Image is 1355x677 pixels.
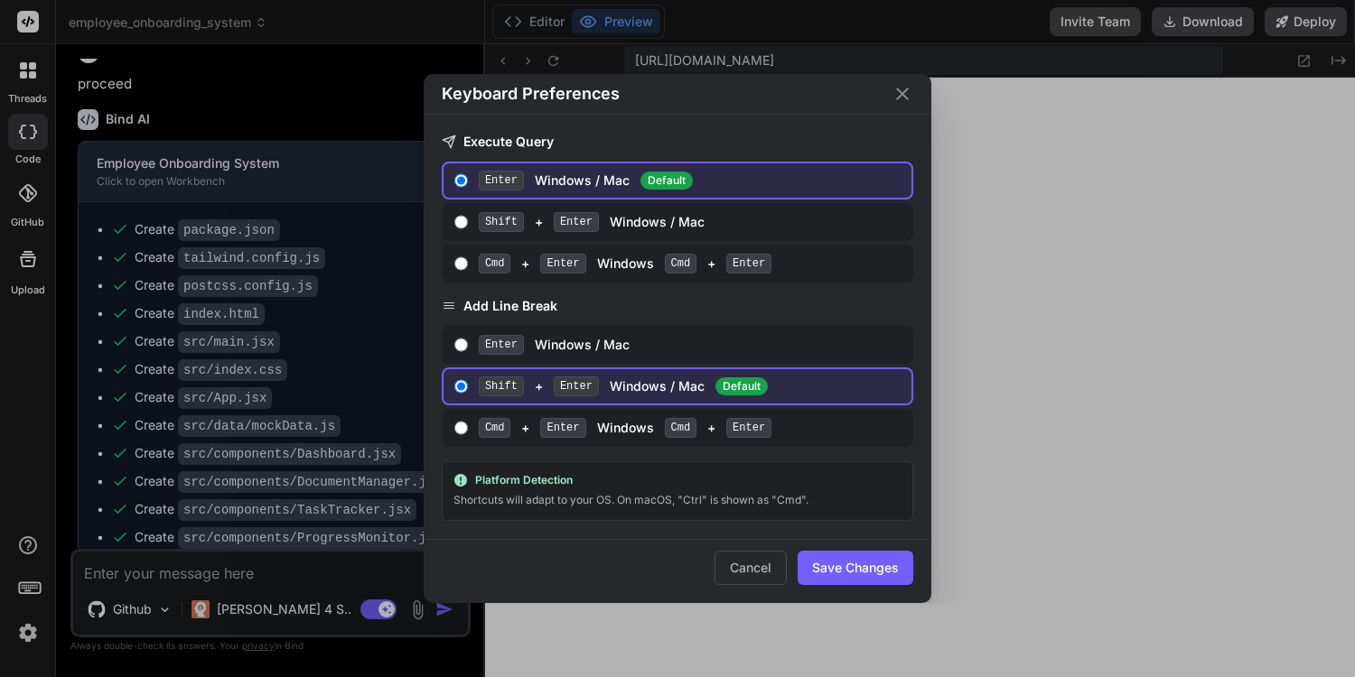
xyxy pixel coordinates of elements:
[540,418,585,438] span: Enter
[479,254,511,274] span: Cmd
[479,171,524,190] span: Enter
[453,491,902,509] div: Shortcuts will adapt to your OS. On macOS, "Ctrl" is shown as "Cmd".
[454,421,468,435] input: Cmd+Enter Windows Cmd+Enter
[454,215,468,229] input: Shift+EnterWindows / Mac
[479,376,524,396] span: Shift
[665,418,697,438] span: Cmd
[479,212,524,232] span: Shift
[892,83,913,105] button: Close
[479,254,904,274] div: + Windows +
[454,379,468,394] input: Shift+EnterWindows / MacDefault
[453,473,902,487] div: Platform Detection
[454,256,468,271] input: Cmd+Enter Windows Cmd+Enter
[454,338,468,352] input: EnterWindows / Mac
[442,297,914,315] h3: Add Line Break
[554,212,599,232] span: Enter
[442,133,914,151] h3: Execute Query
[726,418,771,438] span: Enter
[640,172,693,190] span: Default
[479,376,904,396] div: + Windows / Mac
[479,171,904,190] div: Windows / Mac
[554,376,599,396] span: Enter
[715,551,787,585] button: Cancel
[715,377,768,395] span: Default
[726,254,771,274] span: Enter
[454,173,468,188] input: EnterWindows / Mac Default
[442,81,620,107] h2: Keyboard Preferences
[665,254,697,274] span: Cmd
[798,551,913,585] button: Save Changes
[479,418,511,438] span: Cmd
[479,335,524,355] span: Enter
[479,212,904,232] div: + Windows / Mac
[479,418,904,438] div: + Windows +
[479,335,904,355] div: Windows / Mac
[540,254,585,274] span: Enter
